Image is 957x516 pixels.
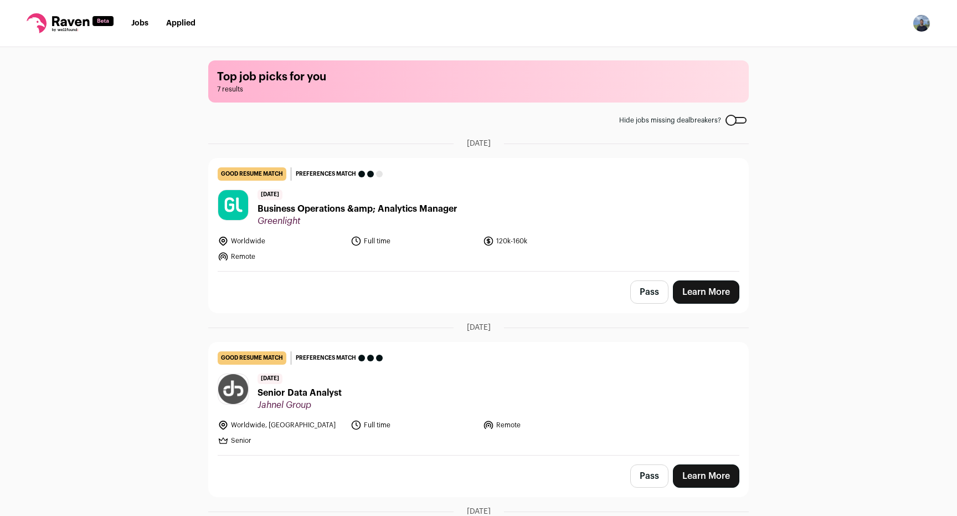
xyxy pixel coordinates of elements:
a: good resume match Preferences match [DATE] Senior Data Analyst Jahnel Group Worldwide, [GEOGRAPHI... [209,343,748,455]
img: 0b25fea504f97ee501134d1a256fe66b535461662205e8f38c34c21f8e80f17a.png [218,190,248,220]
span: Preferences match [296,352,356,364]
div: good resume match [218,167,286,181]
li: Full time [351,420,477,431]
img: 14342033-medium_jpg [913,14,930,32]
li: Full time [351,236,477,247]
span: [DATE] [258,374,282,384]
a: Applied [166,19,195,27]
span: Preferences match [296,168,356,180]
span: 7 results [217,85,740,94]
span: Greenlight [258,216,457,227]
img: 69696930838b8e10ad3f3119159466135b2b874a1a35510619c556de0abf7f7e.png [218,374,248,404]
a: Learn More [673,464,739,488]
span: [DATE] [467,322,491,333]
button: Pass [630,464,668,488]
li: 120k-160k [483,236,609,247]
a: Jobs [131,19,148,27]
span: Senior Data Analyst [258,386,342,400]
a: good resume match Preferences match [DATE] Business Operations &amp; Analytics Manager Greenlight... [209,159,748,271]
li: Senior [218,435,344,446]
a: Learn More [673,280,739,304]
span: Jahnel Group [258,400,342,411]
span: [DATE] [467,138,491,149]
button: Pass [630,280,668,304]
li: Remote [483,420,609,431]
span: Hide jobs missing dealbreakers? [619,116,721,125]
li: Worldwide [218,236,344,247]
span: Business Operations &amp; Analytics Manager [258,202,457,216]
button: Open dropdown [913,14,930,32]
span: [DATE] [258,190,282,200]
h1: Top job picks for you [217,69,740,85]
li: Worldwide, [GEOGRAPHIC_DATA] [218,420,344,431]
li: Remote [218,251,344,262]
div: good resume match [218,351,286,365]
